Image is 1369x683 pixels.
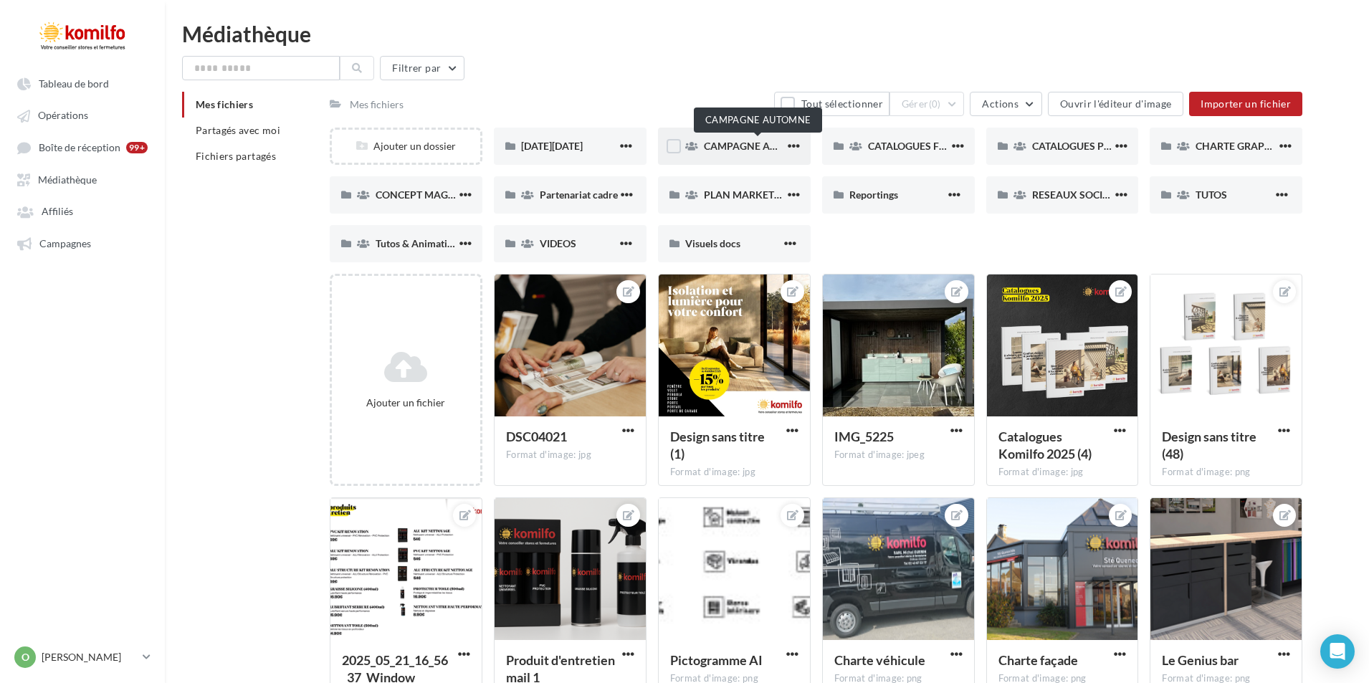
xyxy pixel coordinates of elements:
[694,108,822,133] div: CAMPAGNE AUTOMNE
[126,142,148,153] div: 99+
[521,140,583,152] span: [DATE][DATE]
[9,134,156,161] a: Boîte de réception 99+
[1320,634,1355,669] div: Open Intercom Messenger
[42,206,73,218] span: Affiliés
[834,429,894,444] span: IMG_5225
[1196,188,1227,201] span: TUTOS
[1196,140,1296,152] span: CHARTE GRAPHIQUE
[970,92,1041,116] button: Actions
[540,237,576,249] span: VIDEOS
[998,652,1078,668] span: Charte façade
[540,188,618,201] span: Partenariat cadre
[998,429,1092,462] span: Catalogues Komilfo 2025 (4)
[929,98,941,110] span: (0)
[38,110,88,122] span: Opérations
[1201,97,1291,110] span: Importer un fichier
[39,237,91,249] span: Campagnes
[338,396,474,410] div: Ajouter un fichier
[1162,652,1239,668] span: Le Genius bar
[9,102,156,128] a: Opérations
[22,650,29,664] span: O
[834,449,963,462] div: Format d'image: jpeg
[1189,92,1302,116] button: Importer un fichier
[506,449,634,462] div: Format d'image: jpg
[9,70,156,96] a: Tableau de bord
[506,429,567,444] span: DSC04021
[196,150,276,162] span: Fichiers partagés
[868,140,1090,152] span: CATALOGUES FOURNISSEURS - PRODUITS 2025
[42,650,137,664] p: [PERSON_NAME]
[376,188,472,201] span: CONCEPT MAGASIN
[1162,466,1290,479] div: Format d'image: png
[9,230,156,256] a: Campagnes
[380,56,464,80] button: Filtrer par
[704,140,813,152] span: CAMPAGNE AUTOMNE
[350,97,404,112] div: Mes fichiers
[1048,92,1183,116] button: Ouvrir l'éditeur d'image
[982,97,1018,110] span: Actions
[670,466,798,479] div: Format d'image: jpg
[834,652,925,668] span: Charte véhicule
[332,139,480,153] div: Ajouter un dossier
[704,188,792,201] span: PLAN MARKETING
[670,652,763,668] span: Pictogramme AI
[182,23,1352,44] div: Médiathèque
[849,188,898,201] span: Reportings
[11,644,153,671] a: O [PERSON_NAME]
[9,166,156,192] a: Médiathèque
[39,77,109,90] span: Tableau de bord
[889,92,965,116] button: Gérer(0)
[1032,188,1124,201] span: RESEAUX SOCIAUX
[376,237,490,249] span: Tutos & Animation réseau
[9,198,156,224] a: Affiliés
[670,429,765,462] span: Design sans titre (1)
[774,92,889,116] button: Tout sélectionner
[685,237,740,249] span: Visuels docs
[998,466,1127,479] div: Format d'image: jpg
[39,141,120,153] span: Boîte de réception
[38,173,97,186] span: Médiathèque
[1162,429,1256,462] span: Design sans titre (48)
[196,98,253,110] span: Mes fichiers
[196,124,280,136] span: Partagés avec moi
[1032,140,1142,152] span: CATALOGUES PDF 2025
